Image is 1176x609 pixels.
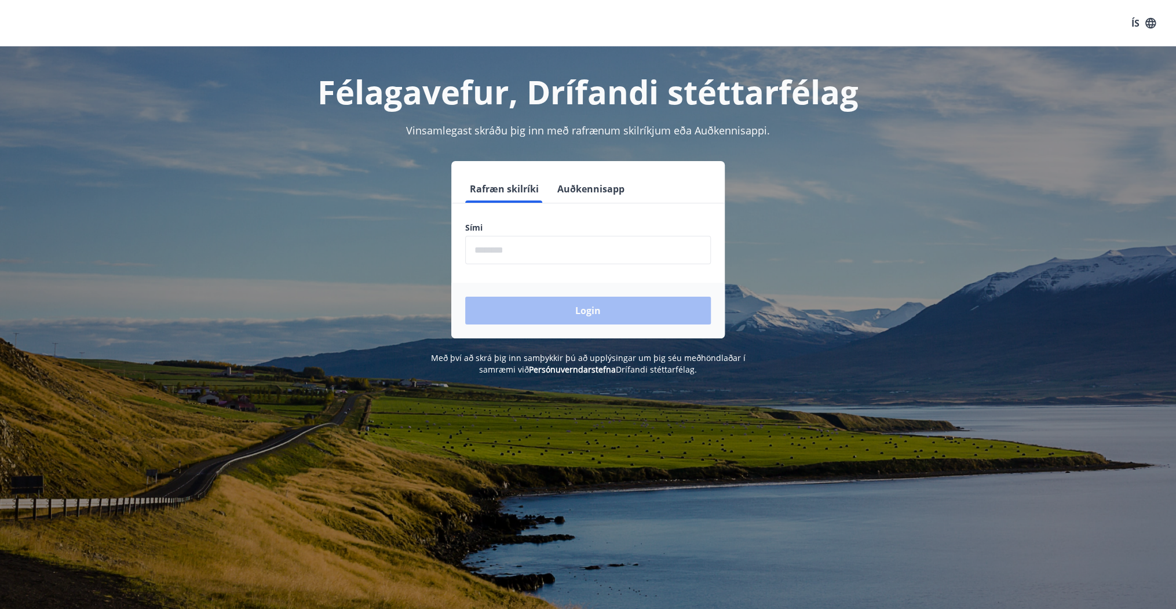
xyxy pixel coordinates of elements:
[465,175,543,203] button: Rafræn skilríki
[406,123,770,137] span: Vinsamlegast skráðu þig inn með rafrænum skilríkjum eða Auðkennisappi.
[465,222,711,234] label: Sími
[1125,13,1162,34] button: ÍS
[431,352,746,375] span: Með því að skrá þig inn samþykkir þú að upplýsingar um þig séu meðhöndlaðar í samræmi við Drífand...
[529,364,616,375] a: Persónuverndarstefna
[185,70,991,114] h1: Félagavefur, Drífandi stéttarfélag
[553,175,629,203] button: Auðkennisapp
